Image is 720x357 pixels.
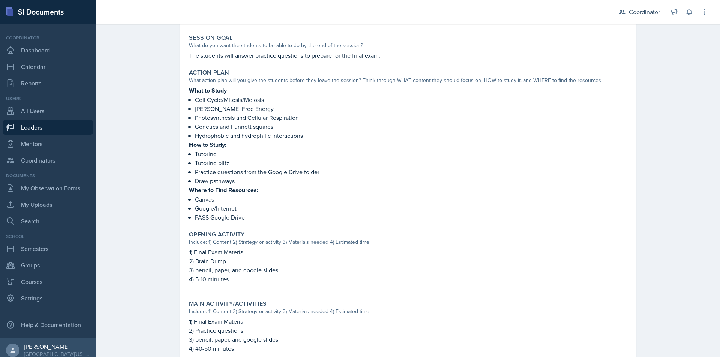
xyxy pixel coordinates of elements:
[3,274,93,289] a: Courses
[3,197,93,212] a: My Uploads
[3,34,93,41] div: Coordinator
[195,149,627,158] p: Tutoring
[3,233,93,240] div: School
[3,103,93,118] a: All Users
[195,195,627,204] p: Canvas
[189,275,627,284] p: 4) 5-10 minutes
[3,291,93,306] a: Settings
[189,266,627,275] p: 3) pencil, paper, and google slides
[195,113,627,122] p: Photosynthesis and Cellular Respiration
[189,231,244,238] label: Opening Activity
[189,335,627,344] p: 3) pencil, paper, and google slides
[3,76,93,91] a: Reports
[3,120,93,135] a: Leaders
[3,59,93,74] a: Calendar
[195,213,627,222] p: PASS Google Drive
[189,76,627,84] div: What action plan will you give the students before they leave the session? Think through WHAT con...
[189,308,627,315] div: Include: 1) Content 2) Strategy or activity 3) Materials needed 4) Estimated time
[195,204,627,213] p: Google/Internet
[189,86,227,95] strong: What to Study
[189,42,627,49] div: What do you want the students to be able to do by the end of the session?
[189,257,627,266] p: 2) Brain Dump
[3,43,93,58] a: Dashboard
[189,186,258,194] strong: Where to Find Resources:
[195,176,627,185] p: Draw pathways
[189,300,267,308] label: Main Activity/Activities
[189,140,226,149] strong: How to Study:
[3,258,93,273] a: Groups
[189,69,229,76] label: Action Plan
[3,214,93,229] a: Search
[189,317,627,326] p: 1) Final Exam Material
[3,95,93,102] div: Users
[195,167,627,176] p: Practice questions from the Google Drive folder
[3,241,93,256] a: Semesters
[195,95,627,104] p: Cell Cycle/Mitosis/Meiosis
[3,172,93,179] div: Documents
[3,136,93,151] a: Mentors
[195,104,627,113] p: [PERSON_NAME] Free Energy
[3,153,93,168] a: Coordinators
[189,51,627,60] p: The students will answer practice questions to prepare for the final exam.
[3,181,93,196] a: My Observation Forms
[195,158,627,167] p: Tutoring blitz
[189,326,627,335] p: 2) Practice questions
[189,34,233,42] label: Session Goal
[195,131,627,140] p: Hydrophobic and hydrophilic interactions
[189,344,627,353] p: 4) 40-50 minutes
[189,238,627,246] div: Include: 1) Content 2) Strategy or activity 3) Materials needed 4) Estimated time
[629,7,660,16] div: Coordinator
[3,317,93,332] div: Help & Documentation
[195,122,627,131] p: Genetics and Punnett squares
[24,343,90,350] div: [PERSON_NAME]
[189,248,627,257] p: 1) Final Exam Material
